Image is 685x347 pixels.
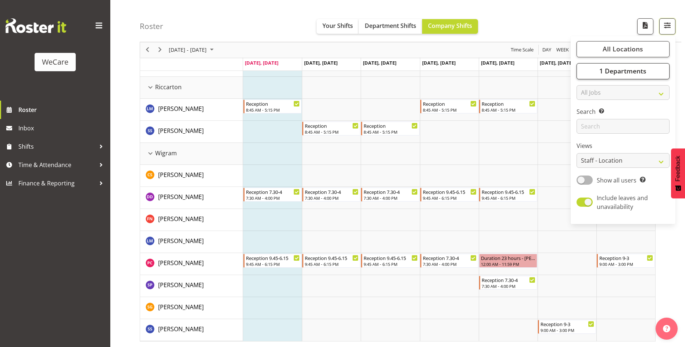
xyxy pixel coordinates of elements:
[577,119,670,134] input: Search
[637,18,653,35] button: Download a PDF of the roster according to the set date range.
[479,276,537,290] div: Sabnam Pun"s event - Reception 7.30-4 Begin From Friday, October 10, 2025 at 7:30:00 AM GMT+13:00...
[18,104,107,115] span: Roster
[243,188,302,202] div: Demi Dumitrean"s event - Reception 7.30-4 Begin From Monday, October 6, 2025 at 7:30:00 AM GMT+13...
[42,57,68,68] div: WeCare
[482,283,535,289] div: 7:30 AM - 4:00 PM
[577,41,670,57] button: All Locations
[482,188,535,195] div: Reception 9.45-6.15
[365,22,416,30] span: Department Shifts
[6,18,66,33] img: Rosterit website logo
[510,46,534,55] span: Time Scale
[423,261,477,267] div: 7:30 AM - 4:00 PM
[663,325,670,332] img: help-xxl-2.png
[155,46,165,55] button: Next
[364,195,417,201] div: 7:30 AM - 4:00 PM
[597,254,655,268] div: Penny Clyne-Moffat"s event - Reception 9-3 Begin From Sunday, October 12, 2025 at 9:00:00 AM GMT+...
[305,129,358,135] div: 8:45 AM - 5:15 PM
[540,320,594,328] div: Reception 9-3
[158,236,204,245] a: [PERSON_NAME]
[140,121,243,143] td: Savanna Samson resource
[140,209,243,231] td: Firdous Naqvi resource
[597,176,636,184] span: Show all users
[420,188,478,202] div: Demi Dumitrean"s event - Reception 9.45-6.15 Begin From Thursday, October 9, 2025 at 9:45:00 AM G...
[140,319,243,341] td: Savanna Samson resource
[422,59,456,66] span: [DATE], [DATE]
[246,188,300,195] div: Reception 7.30-4
[158,303,204,311] span: [PERSON_NAME]
[140,77,243,99] td: Riccarton resource
[246,254,300,261] div: Reception 9.45-6.15
[140,187,243,209] td: Demi Dumitrean resource
[482,100,535,107] div: Reception
[245,59,278,66] span: [DATE], [DATE]
[364,122,417,129] div: Reception
[428,22,472,30] span: Company Shifts
[158,325,204,333] span: [PERSON_NAME]
[158,259,204,267] span: [PERSON_NAME]
[158,281,204,289] span: [PERSON_NAME]
[158,105,204,113] span: [PERSON_NAME]
[158,127,204,135] span: [PERSON_NAME]
[675,156,681,181] span: Feedback
[305,261,358,267] div: 9:45 AM - 6:15 PM
[577,142,670,151] label: Views
[556,46,570,55] span: Week
[423,195,477,201] div: 9:45 AM - 6:15 PM
[18,178,96,189] span: Finance & Reporting
[555,46,570,55] button: Timeline Week
[140,22,163,30] h4: Roster
[305,188,358,195] div: Reception 7.30-4
[305,195,358,201] div: 7:30 AM - 4:00 PM
[423,254,477,261] div: Reception 7.30-4
[140,297,243,319] td: Sanjita Gurung resource
[305,122,358,129] div: Reception
[361,188,419,202] div: Demi Dumitrean"s event - Reception 7.30-4 Begin From Wednesday, October 8, 2025 at 7:30:00 AM GMT...
[359,19,422,34] button: Department Shifts
[140,99,243,121] td: Lainie Montgomery resource
[305,254,358,261] div: Reception 9.45-6.15
[510,46,535,55] button: Time Scale
[140,165,243,187] td: Catherine Stewart resource
[363,59,396,66] span: [DATE], [DATE]
[158,171,204,179] span: [PERSON_NAME]
[420,254,478,268] div: Penny Clyne-Moffat"s event - Reception 7.30-4 Begin From Thursday, October 9, 2025 at 7:30:00 AM ...
[364,254,417,261] div: Reception 9.45-6.15
[154,42,166,58] div: next period
[18,159,96,170] span: Time & Attendance
[158,104,204,113] a: [PERSON_NAME]
[140,275,243,297] td: Sabnam Pun resource
[577,63,670,79] button: 1 Departments
[168,46,207,55] span: [DATE] - [DATE]
[166,42,218,58] div: October 06 - 12, 2025
[143,46,153,55] button: Previous
[158,192,204,201] a: [PERSON_NAME]
[18,141,96,152] span: Shifts
[479,254,537,268] div: Penny Clyne-Moffat"s event - Duration 23 hours - Penny Clyne-Moffat Begin From Friday, October 10...
[599,261,653,267] div: 9:00 AM - 3:00 PM
[659,18,675,35] button: Filter Shifts
[158,325,204,333] a: [PERSON_NAME]
[540,327,594,333] div: 9:00 AM - 3:00 PM
[538,320,596,334] div: Savanna Samson"s event - Reception 9-3 Begin From Saturday, October 11, 2025 at 9:00:00 AM GMT+13...
[423,107,477,113] div: 8:45 AM - 5:15 PM
[361,254,419,268] div: Penny Clyne-Moffat"s event - Reception 9.45-6.15 Begin From Wednesday, October 8, 2025 at 9:45:00...
[155,83,182,91] span: Riccarton
[364,261,417,267] div: 9:45 AM - 6:15 PM
[603,45,643,54] span: All Locations
[479,188,537,202] div: Demi Dumitrean"s event - Reception 9.45-6.15 Begin From Friday, October 10, 2025 at 9:45:00 AM GM...
[481,59,514,66] span: [DATE], [DATE]
[317,19,359,34] button: Your Shifts
[423,100,477,107] div: Reception
[482,195,535,201] div: 9:45 AM - 6:15 PM
[168,46,217,55] button: October 2025
[597,194,648,211] span: Include leaves and unavailability
[18,123,107,134] span: Inbox
[140,231,243,253] td: Lainie Montgomery resource
[599,254,653,261] div: Reception 9-3
[155,149,177,158] span: Wigram
[246,107,300,113] div: 8:45 AM - 5:15 PM
[158,215,204,223] span: [PERSON_NAME]
[481,261,535,267] div: 12:00 AM - 11:59 PM
[423,188,477,195] div: Reception 9.45-6.15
